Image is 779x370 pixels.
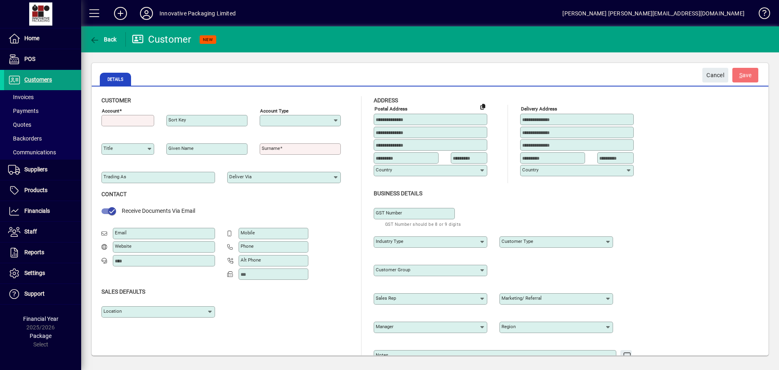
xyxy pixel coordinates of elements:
[739,72,742,78] span: S
[4,263,81,283] a: Settings
[115,243,131,249] mat-label: Website
[4,222,81,242] a: Staff
[376,267,410,273] mat-label: Customer group
[23,316,58,322] span: Financial Year
[24,56,35,62] span: POS
[203,37,213,42] span: NEW
[133,6,159,21] button: Profile
[81,32,126,47] app-page-header-button: Back
[562,7,745,20] div: [PERSON_NAME] [PERSON_NAME][EMAIL_ADDRESS][DOMAIN_NAME]
[102,108,119,114] mat-label: Account
[4,104,81,118] a: Payments
[4,118,81,132] a: Quotes
[88,32,119,47] button: Back
[4,90,81,104] a: Invoices
[168,117,186,123] mat-label: Sort key
[376,238,403,244] mat-label: Industry type
[115,230,127,236] mat-label: Email
[706,69,724,82] span: Cancel
[702,68,728,82] button: Cancel
[385,219,461,229] mat-hint: GST Number should be 8 or 9 digits
[4,242,81,263] a: Reports
[159,7,236,20] div: Innovative Packaging Limited
[100,73,131,86] span: Details
[501,238,533,244] mat-label: Customer type
[122,208,195,214] span: Receive Documents Via Email
[374,190,422,197] span: Business details
[8,108,39,114] span: Payments
[108,6,133,21] button: Add
[103,145,113,151] mat-label: Title
[168,145,194,151] mat-label: Given name
[376,295,396,301] mat-label: Sales rep
[4,160,81,180] a: Suppliers
[132,33,192,46] div: Customer
[24,270,45,276] span: Settings
[4,201,81,221] a: Financials
[229,174,252,180] mat-label: Deliver via
[376,324,394,329] mat-label: Manager
[241,257,261,263] mat-label: Alt Phone
[4,145,81,159] a: Communications
[4,180,81,201] a: Products
[501,295,542,301] mat-label: Marketing/ Referral
[376,167,392,173] mat-label: Country
[24,35,39,41] span: Home
[101,97,131,104] span: Customer
[8,94,34,100] span: Invoices
[753,2,769,28] a: Knowledge Base
[24,187,47,193] span: Products
[24,290,45,297] span: Support
[8,149,56,156] span: Communications
[732,68,758,82] button: Save
[476,100,489,113] button: Copy to Delivery address
[8,135,42,142] span: Backorders
[241,243,254,249] mat-label: Phone
[262,145,280,151] mat-label: Surname
[4,132,81,145] a: Backorders
[103,174,126,180] mat-label: Trading as
[376,352,388,358] mat-label: Notes
[101,288,145,295] span: Sales defaults
[8,121,31,128] span: Quotes
[103,308,122,314] mat-label: Location
[24,208,50,214] span: Financials
[24,76,52,83] span: Customers
[501,324,516,329] mat-label: Region
[24,249,44,255] span: Reports
[4,284,81,304] a: Support
[4,28,81,49] a: Home
[260,108,288,114] mat-label: Account Type
[374,97,398,104] span: Address
[522,167,538,173] mat-label: Country
[739,69,752,82] span: ave
[30,333,52,339] span: Package
[4,49,81,69] a: POS
[24,228,37,235] span: Staff
[241,230,255,236] mat-label: Mobile
[376,210,402,216] mat-label: GST Number
[101,191,127,197] span: Contact
[24,166,47,173] span: Suppliers
[90,36,117,43] span: Back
